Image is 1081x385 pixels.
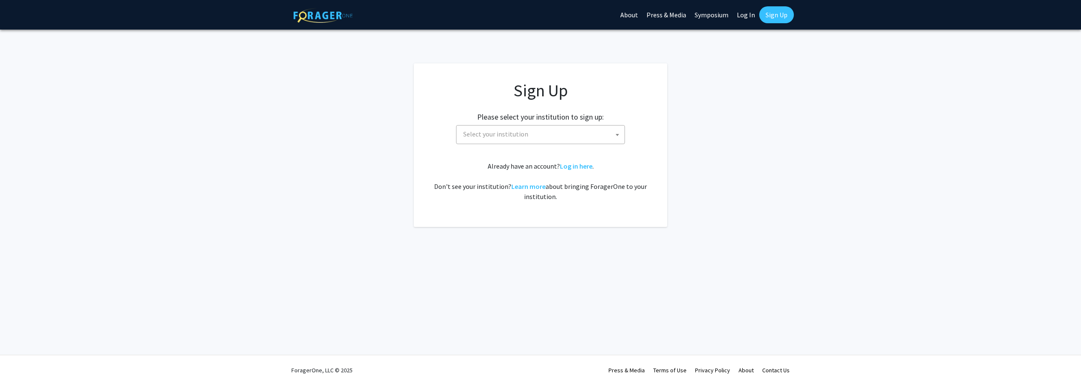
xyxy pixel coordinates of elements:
[460,126,625,143] span: Select your institution
[560,162,592,170] a: Log in here
[739,366,754,374] a: About
[431,80,650,101] h1: Sign Up
[695,366,730,374] a: Privacy Policy
[291,355,353,385] div: ForagerOne, LLC © 2025
[759,6,794,23] a: Sign Up
[477,112,604,122] h2: Please select your institution to sign up:
[511,182,546,191] a: Learn more about bringing ForagerOne to your institution
[608,366,645,374] a: Press & Media
[762,366,790,374] a: Contact Us
[463,130,528,138] span: Select your institution
[456,125,625,144] span: Select your institution
[293,8,353,23] img: ForagerOne Logo
[431,161,650,202] div: Already have an account? . Don't see your institution? about bringing ForagerOne to your institut...
[653,366,687,374] a: Terms of Use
